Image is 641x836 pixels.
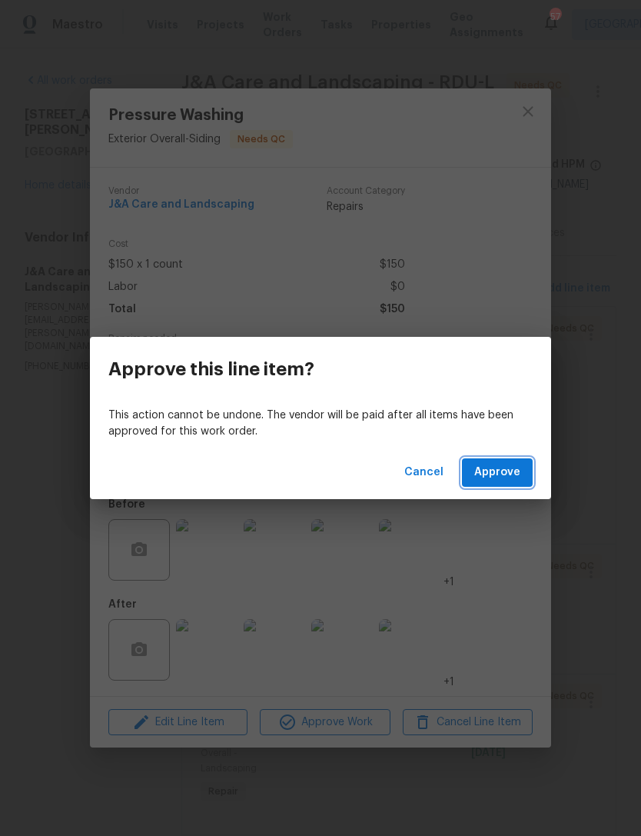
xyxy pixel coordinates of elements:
button: Approve [462,458,533,487]
span: Approve [474,463,520,482]
h3: Approve this line item? [108,358,314,380]
button: Cancel [398,458,450,487]
span: Cancel [404,463,443,482]
p: This action cannot be undone. The vendor will be paid after all items have been approved for this... [108,408,533,440]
